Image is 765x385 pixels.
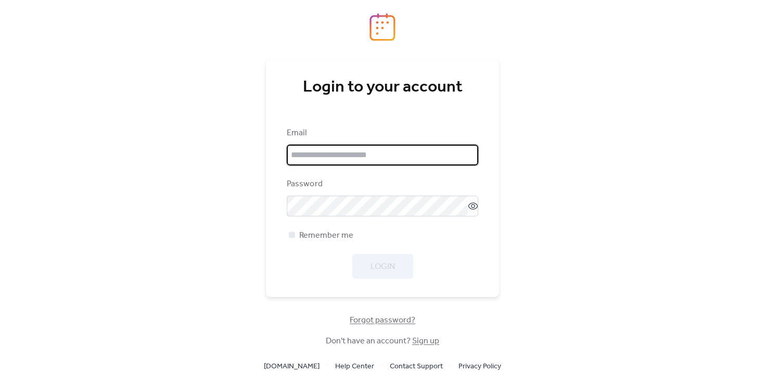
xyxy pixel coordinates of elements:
[458,361,501,373] span: Privacy Policy
[287,178,476,190] div: Password
[390,360,443,373] a: Contact Support
[326,335,439,348] span: Don't have an account?
[335,361,374,373] span: Help Center
[287,77,478,98] div: Login to your account
[299,229,353,242] span: Remember me
[350,314,415,327] span: Forgot password?
[458,360,501,373] a: Privacy Policy
[335,360,374,373] a: Help Center
[350,317,415,323] a: Forgot password?
[264,361,320,373] span: [DOMAIN_NAME]
[412,333,439,349] a: Sign up
[264,360,320,373] a: [DOMAIN_NAME]
[390,361,443,373] span: Contact Support
[369,13,396,41] img: logo
[287,127,476,139] div: Email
